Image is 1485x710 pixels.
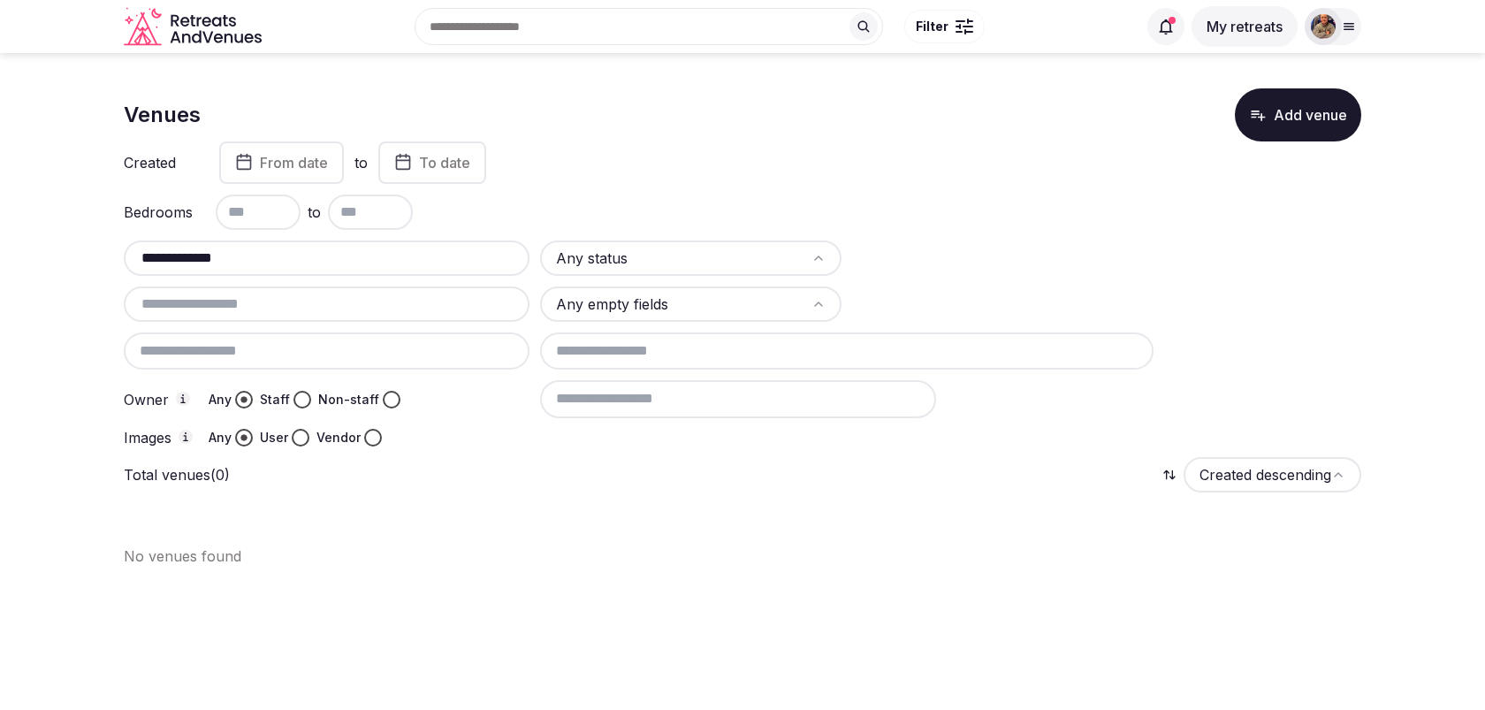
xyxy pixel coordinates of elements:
[124,430,194,446] label: Images
[209,391,232,408] label: Any
[124,465,230,485] p: Total venues (0)
[124,546,1361,567] p: No venues found
[1192,6,1298,47] button: My retreats
[904,10,985,43] button: Filter
[318,391,379,408] label: Non-staff
[219,141,344,184] button: From date
[308,202,321,223] span: to
[124,156,194,170] label: Created
[260,429,288,447] label: User
[260,391,290,408] label: Staff
[1311,14,1336,39] img: julen
[419,154,470,172] span: To date
[124,7,265,47] svg: Retreats and Venues company logo
[124,205,194,219] label: Bedrooms
[124,392,194,408] label: Owner
[1235,88,1361,141] button: Add venue
[124,100,201,130] h1: Venues
[179,430,193,444] button: Images
[916,18,948,35] span: Filter
[209,429,232,447] label: Any
[260,154,328,172] span: From date
[316,429,361,447] label: Vendor
[354,153,368,172] label: to
[1192,18,1298,35] a: My retreats
[176,392,190,406] button: Owner
[378,141,486,184] button: To date
[124,7,265,47] a: Visit the homepage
